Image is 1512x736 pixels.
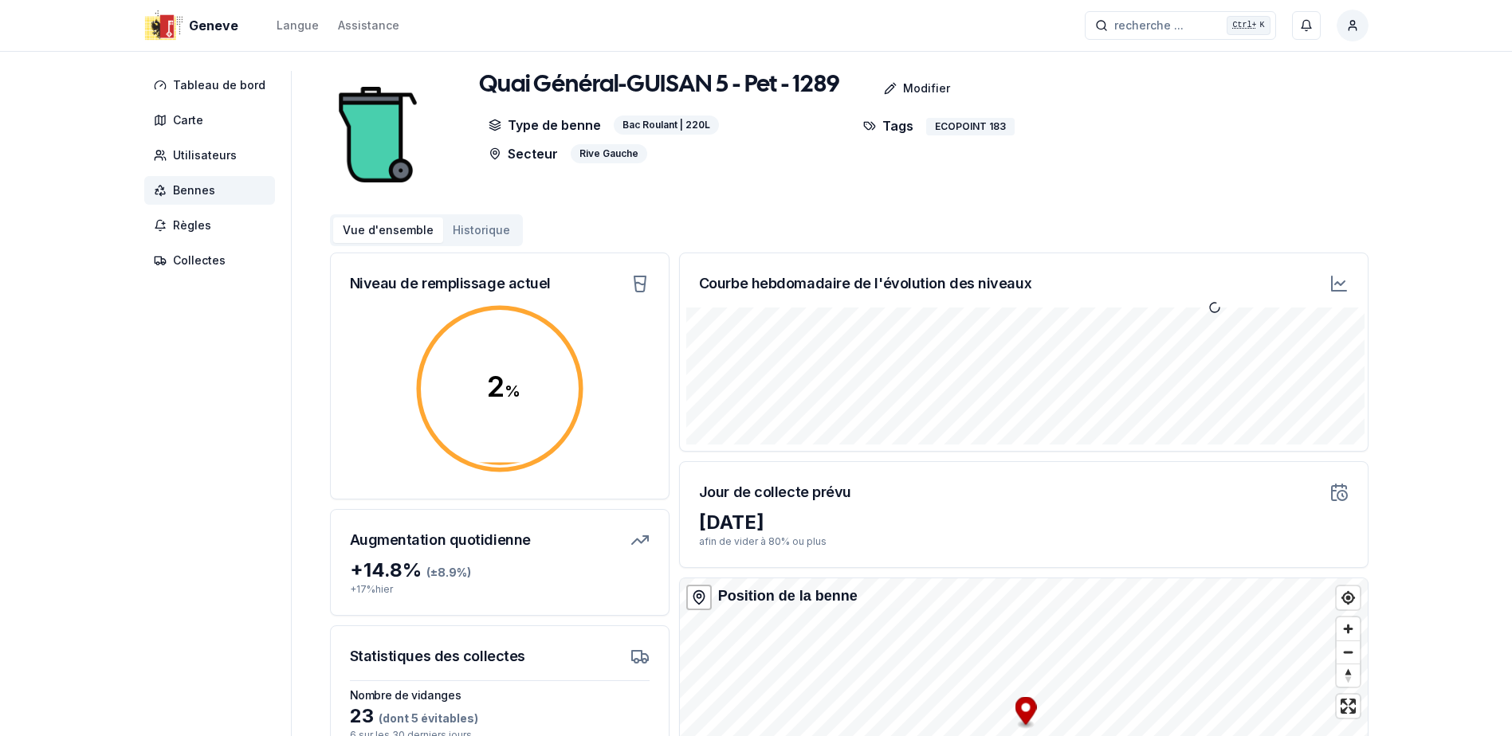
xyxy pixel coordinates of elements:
[614,115,719,135] div: Bac Roulant | 220L
[189,16,238,35] span: Geneve
[571,144,647,163] div: Rive Gauche
[443,217,520,243] button: Historique
[173,112,203,128] span: Carte
[699,481,851,503] h3: Jour de collecte prévu
[1337,695,1360,718] button: Enter fullscreen
[144,16,245,35] a: Geneve
[926,118,1015,135] div: ECOPOINT 183
[350,703,650,729] div: 23
[489,144,558,163] p: Secteur
[479,71,839,100] h1: Quai Général-GUISAN 5 - Pet - 1289
[699,510,1349,535] div: [DATE]
[333,217,443,243] button: Vue d'ensemble
[863,115,913,135] p: Tags
[277,16,319,35] button: Langue
[1337,664,1360,687] span: Reset bearing to north
[374,711,478,725] span: (dont 5 évitables)
[350,272,551,295] h3: Niveau de remplissage actuel
[1337,641,1360,664] span: Zoom out
[277,18,319,33] div: Langue
[350,687,650,703] h3: Nombre de vidanges
[1337,640,1360,664] button: Zoom out
[144,176,281,205] a: Bennes
[1015,697,1036,730] div: Map marker
[839,72,963,104] a: Modifier
[144,141,281,170] a: Utilisateurs
[350,645,525,667] h3: Statistiques des collectes
[718,585,858,607] div: Position de la benne
[173,217,211,233] span: Règles
[144,106,281,135] a: Carte
[173,182,215,198] span: Bennes
[144,211,281,240] a: Règles
[1337,586,1360,609] button: Find my location
[350,558,650,583] div: + 14.8 %
[350,529,531,551] h3: Augmentation quotidienne
[1337,617,1360,640] button: Zoom in
[338,16,399,35] a: Assistance
[144,246,281,275] a: Collectes
[330,71,426,198] img: bin Image
[489,115,601,135] p: Type de benne
[903,80,950,96] p: Modifier
[144,71,281,100] a: Tableau de bord
[1085,11,1276,40] button: recherche ...Ctrl+K
[426,566,471,579] span: (± 8.9 %)
[1114,18,1184,33] span: recherche ...
[173,77,265,93] span: Tableau de bord
[699,535,1349,548] p: afin de vider à 80% ou plus
[173,253,226,268] span: Collectes
[144,6,183,45] img: Geneve Logo
[173,147,237,163] span: Utilisateurs
[350,583,650,596] p: + 17 % hier
[1337,664,1360,687] button: Reset bearing to north
[699,272,1031,295] h3: Courbe hebdomadaire de l'évolution des niveaux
